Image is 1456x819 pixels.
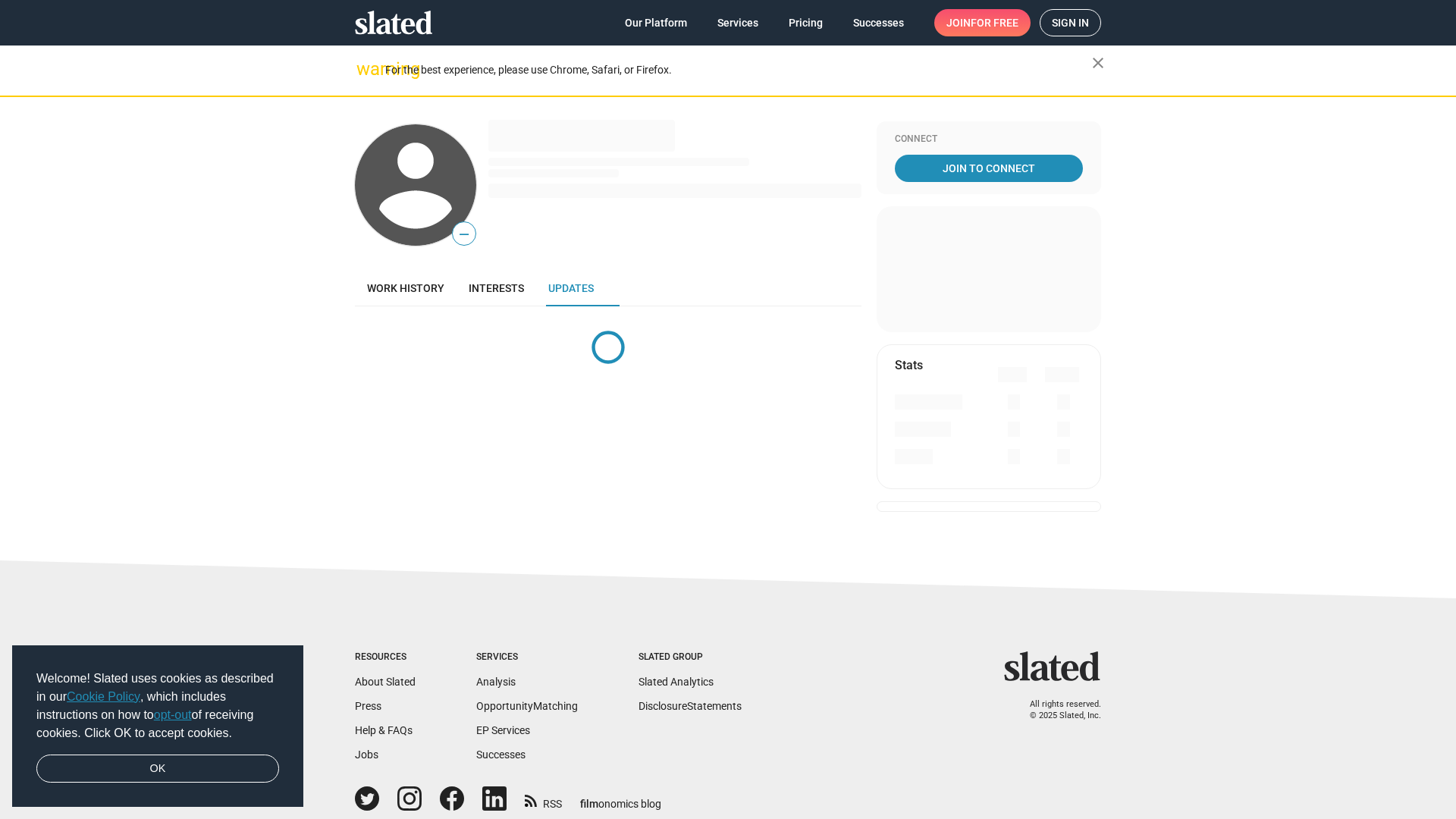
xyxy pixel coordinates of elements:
div: cookieconsent [12,645,303,808]
a: Interests [457,270,536,306]
mat-icon: close [1089,54,1107,72]
a: Help & FAQs [355,724,413,736]
span: Updates [548,282,594,294]
div: Services [476,651,578,664]
span: Welcome! Slated uses cookies as described in our , which includes instructions on how to of recei... [36,670,279,742]
a: Sign in [1040,9,1101,36]
a: Cookie Policy [67,690,140,703]
div: For the best experience, please use Chrome, Safari, or Firefox. [385,60,1092,80]
a: Slated Analytics [639,676,714,688]
span: for free [971,9,1018,36]
a: Successes [476,748,526,761]
div: Slated Group [639,651,742,664]
span: Join [946,9,1018,36]
a: filmonomics blog [580,785,661,811]
a: Our Platform [613,9,699,36]
a: Joinfor free [934,9,1031,36]
a: opt-out [154,708,192,721]
span: film [580,798,598,810]
span: Join To Connect [898,155,1080,182]
span: — [453,224,475,244]
a: RSS [525,788,562,811]
span: Interests [469,282,524,294]
span: Pricing [789,9,823,36]
a: Jobs [355,748,378,761]
a: Successes [841,9,916,36]
a: About Slated [355,676,416,688]
div: Connect [895,133,1083,146]
span: Our Platform [625,9,687,36]
a: EP Services [476,724,530,736]
a: Updates [536,270,606,306]
a: Join To Connect [895,155,1083,182]
span: Successes [853,9,904,36]
a: OpportunityMatching [476,700,578,712]
a: dismiss cookie message [36,755,279,783]
a: DisclosureStatements [639,700,742,712]
a: Work history [355,270,457,306]
span: Sign in [1052,10,1089,36]
a: Press [355,700,381,712]
a: Analysis [476,676,516,688]
mat-icon: warning [356,60,375,78]
a: Services [705,9,770,36]
p: All rights reserved. © 2025 Slated, Inc. [1014,699,1101,721]
span: Services [717,9,758,36]
a: Pricing [777,9,835,36]
div: Resources [355,651,416,664]
mat-card-title: Stats [895,357,923,373]
span: Work history [367,282,444,294]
